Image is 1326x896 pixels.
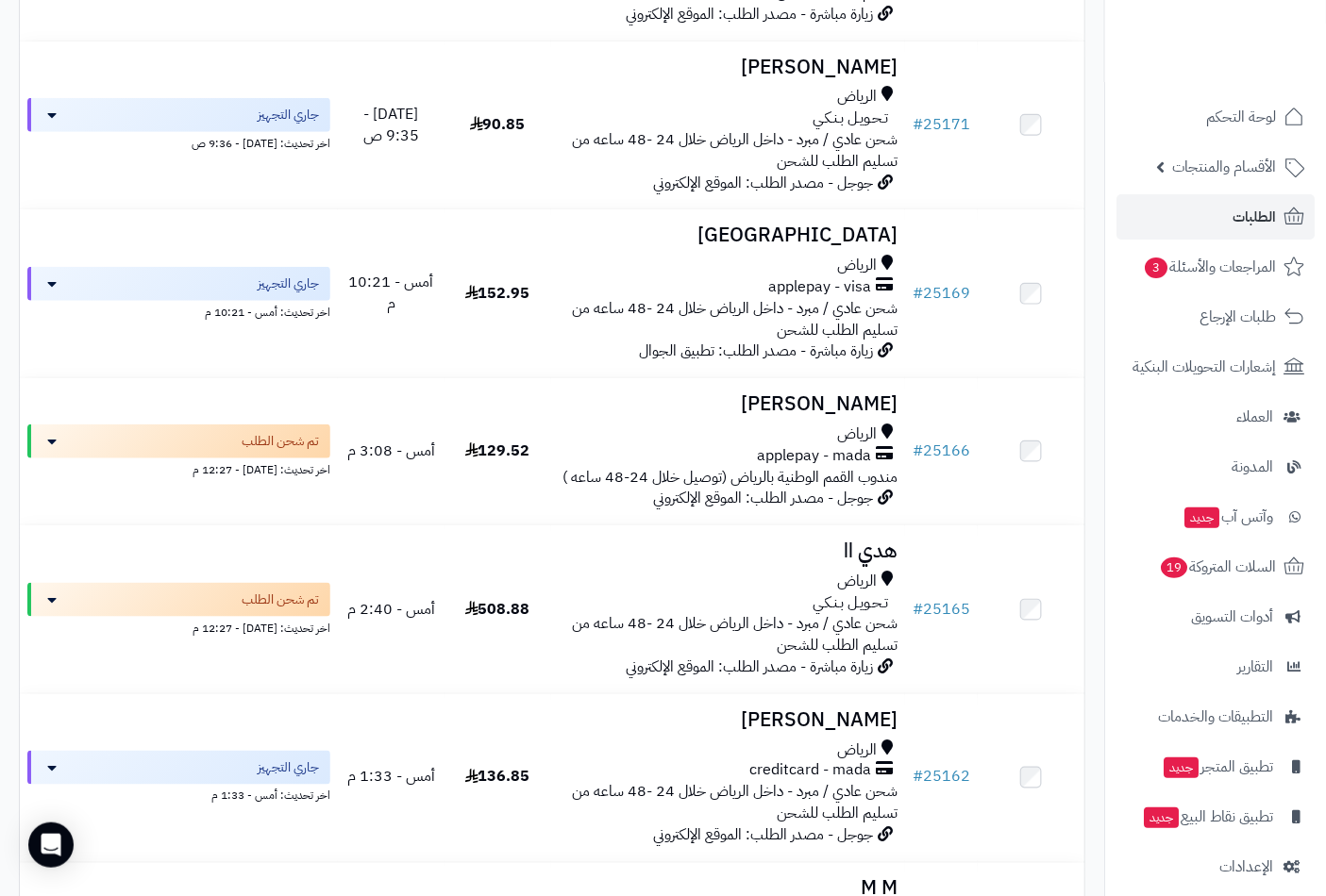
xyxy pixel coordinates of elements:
[757,445,871,467] span: applepay - mada
[347,598,435,621] span: أمس - 2:40 م
[1116,744,1315,789] a: تطبيق المتجرجديد
[653,172,873,194] span: جوجل - مصدر الطلب: الموقع الإلكتروني
[572,612,898,656] span: شحن عادي / مبرد - داخل الرياض خلال 24 -48 ساعه من تسليم الطلب للشحن
[1172,154,1276,180] span: الأقسام والمنتجات
[626,3,873,25] span: زيارة مباشرة - مصدر الطلب: الموقع الإلكتروني
[1142,804,1273,830] span: تطبيق نقاط البيع
[1116,594,1315,639] a: أدوات التسويق
[1116,844,1315,889] a: الإعدادات
[562,466,898,489] span: مندوب القمم الوطنية بالرياض (توصيل خلال 24-48 ساعه )
[1159,554,1276,580] span: السلات المتروكة
[913,282,923,305] span: #
[258,758,319,777] span: جاري التجهيز
[1233,204,1276,230] span: الطلبات
[559,393,898,415] h3: [PERSON_NAME]
[1133,354,1276,380] span: إشعارات التحويلات البنكية
[837,571,877,592] span: الرياض
[1191,604,1273,630] span: أدوات التسويق
[626,655,873,678] span: زيارة مباشرة - مصدر الطلب: الموقع الإلكتروني
[1116,294,1315,340] a: طلبات الإرجاع
[258,106,319,124] span: جاري التجهيز
[1116,344,1315,390] a: إشعارات التحويلات البنكية
[1116,644,1315,689] a: التقارير
[242,432,319,451] span: تم شحن الطلب
[1116,694,1315,739] a: التطبيقات والخدمات
[27,458,330,478] div: اخر تحديث: [DATE] - 12:27 م
[1116,94,1315,140] a: لوحة التحكم
[559,709,898,731] h3: [PERSON_NAME]
[1145,257,1167,278] span: 3
[572,297,898,341] span: شحن عادي / مبرد - داخل الرياض خلال 24 -48 ساعه من تسليم الطلب للشحن
[913,598,923,621] span: #
[1161,557,1187,578] span: 19
[470,113,526,136] span: 90.85
[837,86,877,108] span: الرياض
[1206,104,1276,130] span: لوحة التحكم
[258,274,319,293] span: جاري التجهيز
[1116,444,1315,489] a: المدونة
[653,487,873,509] span: جوجل - مصدر الطلب: الموقع الإلكتروني
[913,440,970,462] a: #25166
[465,766,530,788] span: 136.85
[1200,304,1276,330] span: طلبات الإرجاع
[1232,454,1273,480] span: المدونة
[1162,754,1273,780] span: تطبيق المتجر
[1116,244,1315,290] a: المراجعات والأسئلة3
[363,103,419,147] span: [DATE] - 9:35 ص
[27,785,330,805] div: اخر تحديث: أمس - 1:33 م
[465,598,530,621] span: 508.88
[1158,704,1273,730] span: التطبيقات والخدمات
[1237,654,1273,680] span: التقارير
[27,301,330,321] div: اخر تحديث: أمس - 10:21 م
[27,617,330,637] div: اخر تحديث: [DATE] - 12:27 م
[1116,794,1315,839] a: تطبيق نقاط البيعجديد
[1116,494,1315,539] a: وآتس آبجديد
[1183,504,1273,530] span: وآتس آب
[572,128,898,173] span: شحن عادي / مبرد - داخل الرياض خلال 24 -48 ساعه من تسليم الطلب للشحن
[913,598,970,621] a: #25165
[1143,254,1276,280] span: المراجعات والأسئلة
[559,224,898,246] h3: [GEOGRAPHIC_DATA]
[837,255,877,276] span: الرياض
[242,590,319,609] span: تم شحن الطلب
[813,108,888,129] span: تـحـويـل بـنـكـي
[1116,194,1315,240] a: الطلبات
[28,822,74,868] div: Open Intercom Messenger
[347,766,435,788] span: أمس - 1:33 م
[639,340,873,362] span: زيارة مباشرة - مصدر الطلب: تطبيق الجوال
[572,781,898,825] span: شحن عادي / مبرد - داخل الرياض خلال 24 -48 ساعه من تسليم الطلب للشحن
[768,276,871,298] span: applepay - visa
[913,113,970,136] a: #25171
[465,282,530,305] span: 152.95
[348,271,433,315] span: أمس - 10:21 م
[913,766,970,788] a: #25162
[559,57,898,78] h3: [PERSON_NAME]
[1198,53,1308,92] img: logo-2.png
[1116,544,1315,589] a: السلات المتروكة19
[559,540,898,562] h3: هدي اا
[347,440,435,462] span: أمس - 3:08 م
[27,132,330,152] div: اخر تحديث: [DATE] - 9:36 ص
[813,592,888,614] span: تـحـويـل بـنـكـي
[1184,507,1219,528] span: جديد
[1144,807,1179,828] span: جديد
[913,440,923,462] span: #
[749,760,871,782] span: creditcard - mada
[1116,394,1315,440] a: العملاء
[837,739,877,761] span: الرياض
[837,423,877,445] span: الرياض
[913,113,923,136] span: #
[1219,854,1273,880] span: الإعدادات
[465,440,530,462] span: 129.52
[913,766,923,788] span: #
[913,282,970,305] a: #25169
[1164,757,1199,778] span: جديد
[653,824,873,847] span: جوجل - مصدر الطلب: الموقع الإلكتروني
[1236,404,1273,430] span: العملاء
